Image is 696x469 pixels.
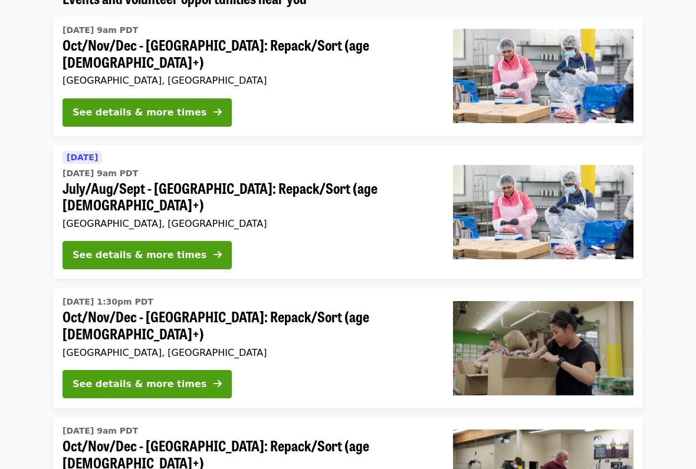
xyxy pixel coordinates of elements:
[63,99,232,127] button: See details & more times
[63,168,138,180] time: [DATE] 9am PDT
[453,302,633,396] img: Oct/Nov/Dec - Portland: Repack/Sort (age 8+) organized by Oregon Food Bank
[63,242,232,270] button: See details & more times
[63,309,434,343] span: Oct/Nov/Dec - [GEOGRAPHIC_DATA]: Repack/Sort (age [DEMOGRAPHIC_DATA]+)
[214,379,222,390] i: arrow-right icon
[67,153,98,163] span: [DATE]
[53,146,643,280] a: See details for "July/Aug/Sept - Beaverton: Repack/Sort (age 10+)"
[214,250,222,261] i: arrow-right icon
[73,378,206,392] div: See details & more times
[453,166,633,260] img: July/Aug/Sept - Beaverton: Repack/Sort (age 10+) organized by Oregon Food Bank
[63,425,138,438] time: [DATE] 9am PDT
[53,289,643,408] a: See details for "Oct/Nov/Dec - Portland: Repack/Sort (age 8+)"
[63,348,434,359] div: [GEOGRAPHIC_DATA], [GEOGRAPHIC_DATA]
[73,106,206,120] div: See details & more times
[63,219,434,230] div: [GEOGRAPHIC_DATA], [GEOGRAPHIC_DATA]
[53,17,643,137] a: See details for "Oct/Nov/Dec - Beaverton: Repack/Sort (age 10+)"
[63,296,153,309] time: [DATE] 1:30pm PDT
[73,249,206,263] div: See details & more times
[63,25,138,37] time: [DATE] 9am PDT
[63,75,434,87] div: [GEOGRAPHIC_DATA], [GEOGRAPHIC_DATA]
[63,180,434,214] span: July/Aug/Sept - [GEOGRAPHIC_DATA]: Repack/Sort (age [DEMOGRAPHIC_DATA]+)
[453,29,633,124] img: Oct/Nov/Dec - Beaverton: Repack/Sort (age 10+) organized by Oregon Food Bank
[63,37,434,71] span: Oct/Nov/Dec - [GEOGRAPHIC_DATA]: Repack/Sort (age [DEMOGRAPHIC_DATA]+)
[214,107,222,118] i: arrow-right icon
[63,371,232,399] button: See details & more times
